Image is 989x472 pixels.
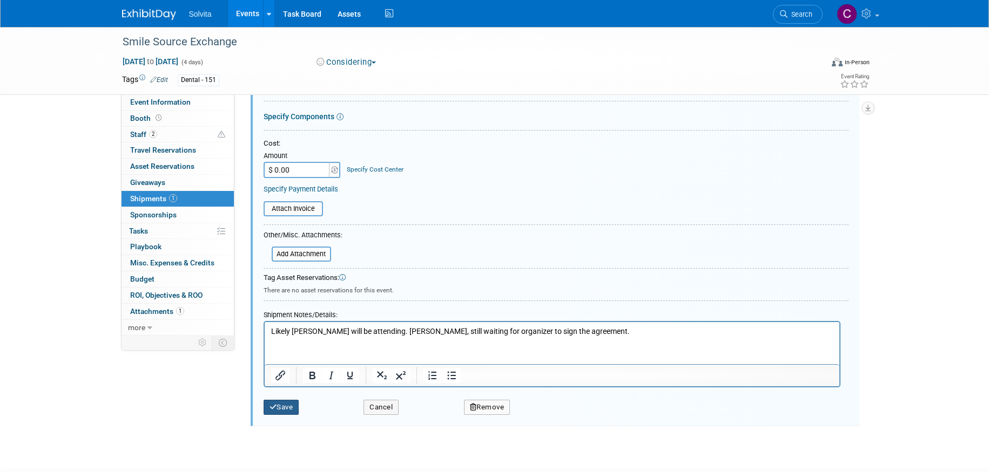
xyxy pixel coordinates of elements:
a: Staff2 [122,127,234,142]
button: Bold [303,368,321,383]
div: There are no asset reservations for this event. [264,283,849,295]
div: Amount [264,151,342,162]
div: Tag Asset Reservations: [264,273,849,283]
span: Search [788,10,812,18]
span: Playbook [130,242,162,251]
a: Specify Payment Details [264,185,338,193]
div: Smile Source Exchange [119,32,806,52]
td: Personalize Event Tab Strip [193,336,212,350]
a: more [122,320,234,336]
span: Solvita [189,10,212,18]
span: Booth not reserved yet [153,114,164,122]
span: Misc. Expenses & Credits [130,258,214,267]
a: Travel Reservations [122,142,234,158]
a: Misc. Expenses & Credits [122,255,234,271]
div: Shipment Notes/Details: [264,305,840,321]
a: Budget [122,271,234,287]
button: Insert/edit link [271,368,290,383]
span: Asset Reservations [130,162,194,170]
div: In-Person [844,58,870,66]
span: [DATE] [DATE] [122,57,179,66]
button: Numbered list [423,368,442,383]
span: Potential Scheduling Conflict -- at least one attendee is tagged in another overlapping event. [218,130,225,140]
a: Tasks [122,223,234,239]
a: Giveaways [122,175,234,190]
div: Event Rating [840,74,869,79]
a: Asset Reservations [122,159,234,174]
button: Subscript [373,368,391,383]
button: Considering [313,57,380,68]
span: Budget [130,275,154,283]
span: 2 [149,130,157,138]
span: 1 [176,307,184,315]
a: Playbook [122,239,234,255]
div: Dental - 151 [178,74,219,86]
span: Sponsorships [130,210,177,219]
button: Italic [322,368,340,383]
a: Booth [122,111,234,126]
a: Attachments1 [122,304,234,319]
a: Search [773,5,823,24]
span: Giveaways [130,178,165,187]
img: Format-Inperson.png [832,58,843,66]
button: Save [264,400,299,415]
button: Underline [341,368,359,383]
a: Specify Cost Center [347,166,403,173]
button: Bullet list [442,368,461,383]
td: Toggle Event Tabs [212,336,234,350]
a: Event Information [122,94,234,110]
span: (4 days) [180,59,203,66]
a: ROI, Objectives & ROO [122,288,234,303]
img: ExhibitDay [122,9,176,20]
a: Specify Components [264,112,334,121]
td: Tags [122,74,168,86]
iframe: Rich Text Area [265,322,839,364]
span: Staff [130,130,157,139]
button: Superscript [392,368,410,383]
div: Cost: [264,139,849,149]
a: Edit [150,76,168,84]
span: Travel Reservations [130,146,196,154]
div: Event Format [759,56,870,72]
a: Shipments1 [122,191,234,207]
span: ROI, Objectives & ROO [130,291,203,299]
button: Remove [464,400,510,415]
span: Attachments [130,307,184,316]
button: Cancel [364,400,399,415]
span: Booth [130,114,164,122]
span: Event Information [130,98,191,106]
span: to [145,57,156,66]
a: Sponsorships [122,207,234,223]
span: Shipments [130,194,177,203]
img: Cindy Miller [837,4,857,24]
span: 1 [169,194,177,202]
span: Tasks [129,227,148,235]
span: more [128,323,145,332]
div: Other/Misc. Attachments: [264,230,342,243]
